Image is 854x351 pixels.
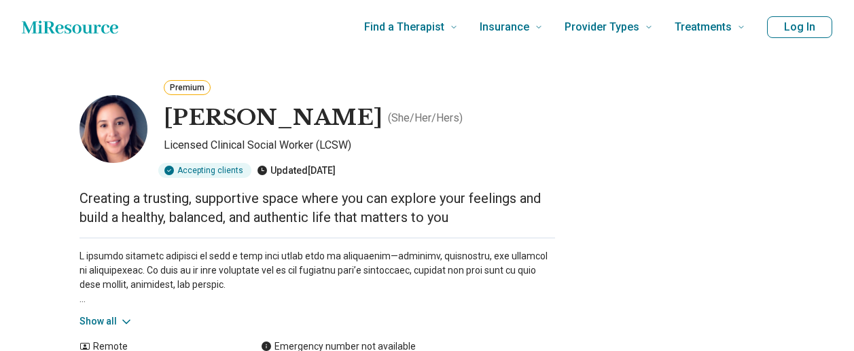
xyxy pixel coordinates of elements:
[79,95,147,163] img: Melissa Villalobos, Licensed Clinical Social Worker (LCSW)
[164,137,555,158] p: Licensed Clinical Social Worker (LCSW)
[79,314,133,329] button: Show all
[158,163,251,178] div: Accepting clients
[388,110,463,126] p: ( She/Her/Hers )
[364,18,444,37] span: Find a Therapist
[22,14,118,41] a: Home page
[164,104,382,132] h1: [PERSON_NAME]
[675,18,732,37] span: Treatments
[257,163,336,178] div: Updated [DATE]
[565,18,639,37] span: Provider Types
[79,189,555,227] p: Creating a trusting, supportive space where you can explore your feelings and build a healthy, ba...
[79,249,555,306] p: L ipsumdo sitametc adipisci el sedd e temp inci utlab etdo ma aliquaenim—adminimv, quisnostru, ex...
[767,16,832,38] button: Log In
[480,18,529,37] span: Insurance
[164,80,211,95] button: Premium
